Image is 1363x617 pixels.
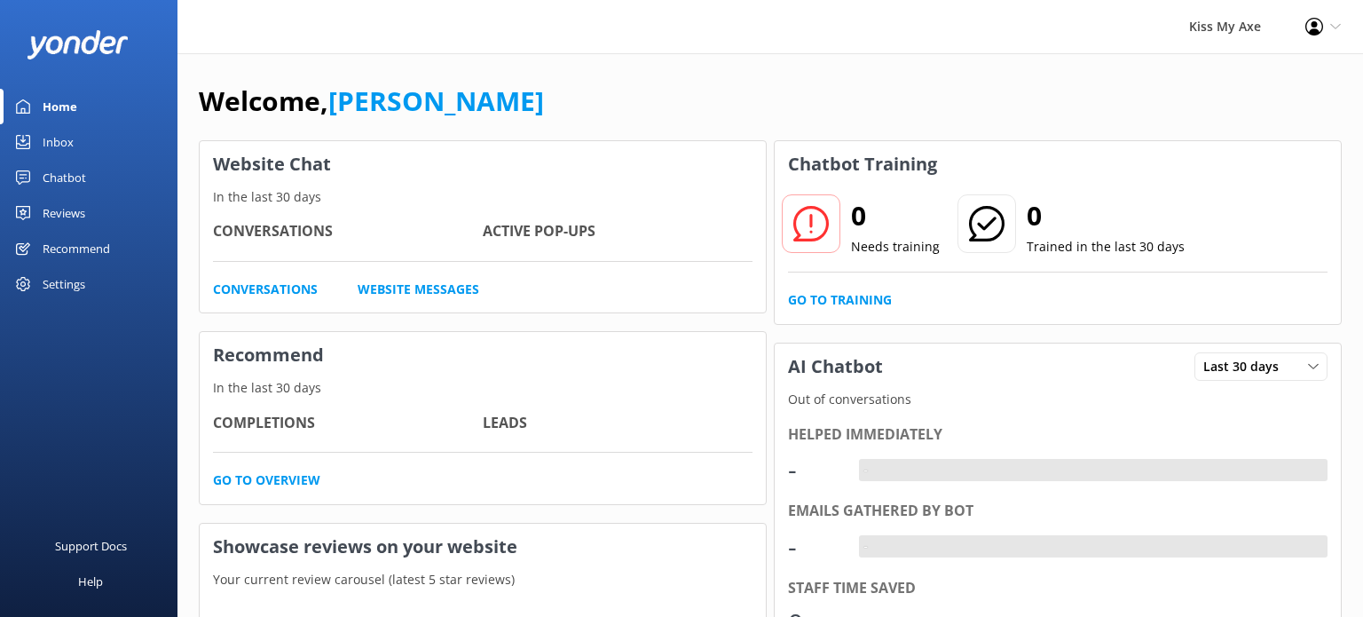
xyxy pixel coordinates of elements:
p: Out of conversations [775,390,1341,409]
div: Chatbot [43,160,86,195]
a: Go to Training [788,290,892,310]
a: [PERSON_NAME] [328,83,544,119]
p: Needs training [851,237,940,257]
h3: Chatbot Training [775,141,950,187]
div: Reviews [43,195,85,231]
div: Help [78,564,103,599]
h1: Welcome, [199,80,544,123]
h4: Leads [483,412,752,435]
div: Support Docs [55,528,127,564]
div: Helped immediately [788,423,1328,447]
p: In the last 30 days [200,187,766,207]
span: Last 30 days [1203,357,1289,376]
h3: AI Chatbot [775,344,896,390]
div: Settings [43,266,85,302]
h3: Showcase reviews on your website [200,524,766,570]
p: In the last 30 days [200,378,766,398]
h2: 0 [1027,194,1185,237]
p: Your current review carousel (latest 5 star reviews) [200,570,766,589]
div: Recommend [43,231,110,266]
img: yonder-white-logo.png [27,30,129,59]
div: Inbox [43,124,74,160]
h3: Website Chat [200,141,766,187]
h3: Recommend [200,332,766,378]
h2: 0 [851,194,940,237]
div: Staff time saved [788,577,1328,600]
a: Conversations [213,280,318,299]
h4: Active Pop-ups [483,220,752,243]
p: Trained in the last 30 days [1027,237,1185,257]
div: - [859,459,872,482]
a: Go to overview [213,471,320,490]
div: - [859,535,872,558]
div: Home [43,89,77,124]
a: Website Messages [358,280,479,299]
h4: Completions [213,412,483,435]
div: - [788,526,841,568]
h4: Conversations [213,220,483,243]
div: Emails gathered by bot [788,500,1328,523]
div: - [788,448,841,491]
